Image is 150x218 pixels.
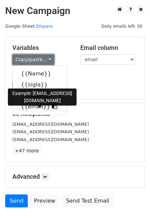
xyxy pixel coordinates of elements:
a: Daily emails left: 50 [99,24,145,29]
a: Send Test Email [61,194,114,207]
a: +47 more [12,147,41,155]
h5: Variables [12,44,70,52]
a: {{sigla}} [13,79,67,90]
a: Send [5,194,28,207]
h5: Email column [80,44,138,52]
a: {{Name}} [13,68,67,79]
a: {{email}} [13,101,67,112]
small: [EMAIL_ADDRESS][DOMAIN_NAME] [12,137,89,142]
small: [EMAIL_ADDRESS][DOMAIN_NAME] [12,122,89,127]
span: Daily emails left: 50 [99,23,145,30]
small: [EMAIL_ADDRESS][DOMAIN_NAME] [12,129,89,134]
a: Disparo [36,24,53,29]
h5: Advanced [12,173,138,180]
small: Google Sheet: [5,24,53,29]
a: Preview [30,194,60,207]
iframe: Chat Widget [116,185,150,218]
h5: 50 Recipients [12,110,138,118]
a: Copy/paste... [12,54,54,65]
h2: New Campaign [5,5,145,17]
div: Example: [EMAIL_ADDRESS][DOMAIN_NAME] [8,88,77,106]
